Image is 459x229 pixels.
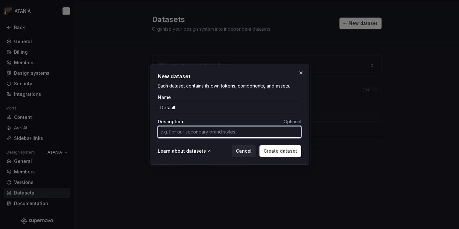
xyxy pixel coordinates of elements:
input: e.g. Acme second [158,102,301,113]
button: Create dataset [259,145,301,157]
span: Cancel [236,148,251,154]
label: Description [158,118,183,125]
a: Learn about datasets [158,148,212,154]
span: Optional [284,119,301,124]
label: Name [158,94,171,101]
span: Create dataset [264,148,297,154]
h2: New dataset [158,73,301,80]
button: Cancel [232,145,256,157]
p: Each dataset contains its own tokens, components, and assets. [158,83,301,89]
